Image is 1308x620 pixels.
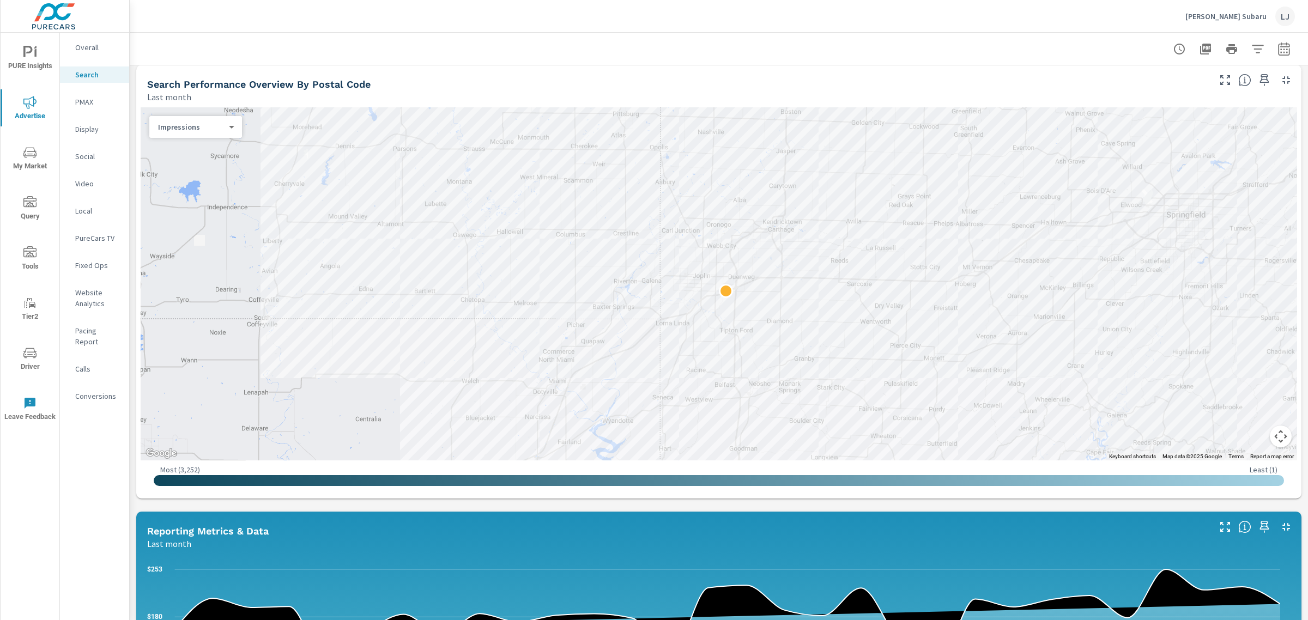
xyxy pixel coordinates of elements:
p: Local [75,205,120,216]
div: LJ [1275,7,1295,26]
h5: Reporting Metrics & Data [147,525,269,537]
p: Fixed Ops [75,260,120,271]
p: Calls [75,363,120,374]
span: Understand Search performance data by postal code. Individual postal codes can be selected and ex... [1238,74,1251,87]
div: PureCars TV [60,230,129,246]
button: Minimize Widget [1277,71,1295,89]
button: Select Date Range [1273,38,1295,60]
span: Tier2 [4,296,56,323]
span: My Market [4,146,56,173]
button: Map camera controls [1270,426,1292,447]
div: Overall [60,39,129,56]
p: Least ( 1 ) [1250,465,1277,475]
span: Tools [4,246,56,273]
button: Make Fullscreen [1216,518,1234,536]
div: nav menu [1,33,59,434]
button: Print Report [1221,38,1243,60]
span: Map data ©2025 Google [1162,453,1222,459]
button: "Export Report to PDF" [1195,38,1216,60]
a: Report a map error [1250,453,1294,459]
div: Local [60,203,129,219]
p: Conversions [75,391,120,402]
div: Pacing Report [60,323,129,350]
h5: Search Performance Overview By Postal Code [147,78,371,90]
div: Social [60,148,129,165]
p: PMAX [75,96,120,107]
div: Fixed Ops [60,257,129,273]
p: Social [75,151,120,162]
p: Pacing Report [75,325,120,347]
span: Save this to your personalized report [1256,518,1273,536]
span: PURE Insights [4,46,56,72]
span: Driver [4,347,56,373]
p: Video [75,178,120,189]
a: Open this area in Google Maps (opens a new window) [143,446,179,460]
span: Understand Search data over time and see how metrics compare to each other. [1238,520,1251,533]
span: Leave Feedback [4,397,56,423]
p: Search [75,69,120,80]
div: Conversions [60,388,129,404]
div: Website Analytics [60,284,129,312]
div: PMAX [60,94,129,110]
button: Keyboard shortcuts [1109,453,1156,460]
p: PureCars TV [75,233,120,244]
p: [PERSON_NAME] Subaru [1185,11,1267,21]
button: Make Fullscreen [1216,71,1234,89]
p: Website Analytics [75,287,120,309]
span: Save this to your personalized report [1256,71,1273,89]
p: Most ( 3,252 ) [160,465,200,475]
p: Overall [75,42,120,53]
p: Last month [147,537,191,550]
div: Video [60,175,129,192]
div: Impressions [149,122,233,132]
p: Display [75,124,120,135]
div: Display [60,121,129,137]
button: Minimize Widget [1277,518,1295,536]
a: Terms (opens in new tab) [1228,453,1244,459]
div: Search [60,66,129,83]
div: Calls [60,361,129,377]
span: Query [4,196,56,223]
img: Google [143,446,179,460]
span: Advertise [4,96,56,123]
text: $253 [147,566,162,573]
p: Impressions [158,122,225,132]
p: Last month [147,90,191,104]
button: Apply Filters [1247,38,1269,60]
